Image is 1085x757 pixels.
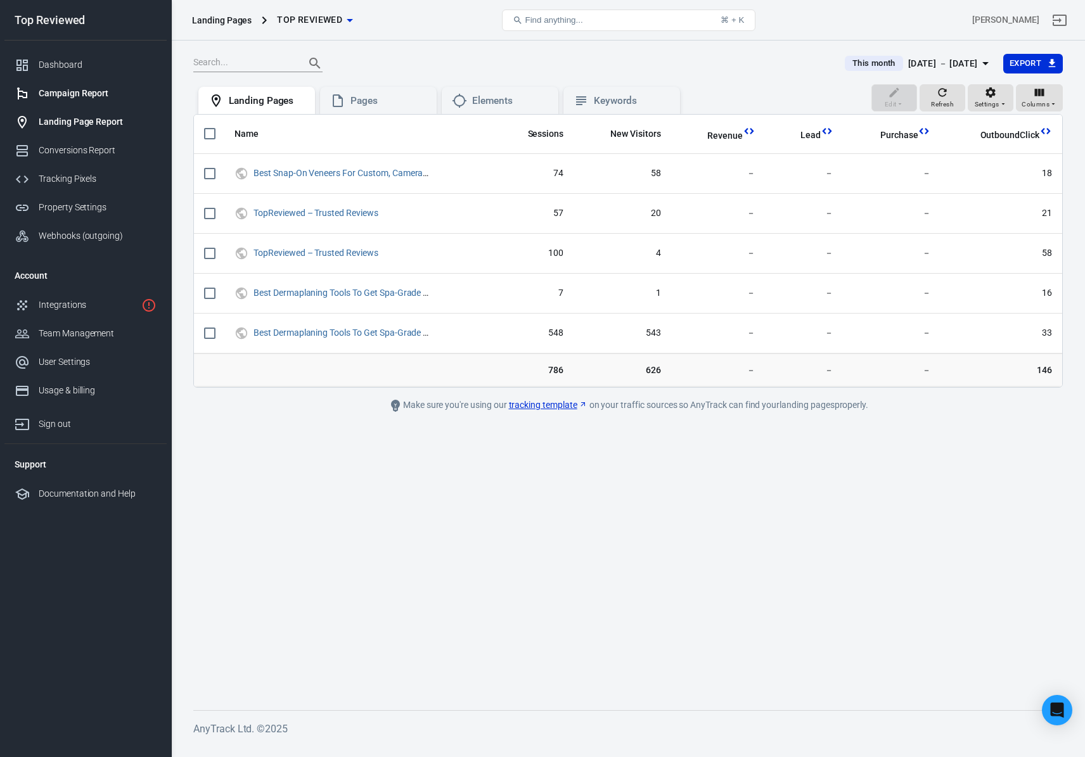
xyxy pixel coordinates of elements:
[194,115,1062,387] div: scrollable content
[4,291,167,319] a: Integrations
[234,128,259,141] span: Name
[776,207,833,220] span: －
[254,208,378,218] a: TopReviewed – Trusted Reviews
[39,172,157,186] div: Tracking Pixels
[39,417,157,431] div: Sign out
[234,206,248,221] svg: UTM & Web Traffic
[854,167,931,180] span: －
[1003,54,1063,73] button: Export
[503,207,563,220] span: 57
[776,247,833,260] span: －
[503,247,563,260] span: 100
[972,13,1039,27] div: Account id: vBYNLn0g
[776,364,833,376] span: －
[584,207,661,220] span: 20
[835,53,1003,74] button: This month[DATE] － [DATE]
[254,288,561,298] a: Best Dermaplaning Tools To Get Spa-Grade Skin At Home (2025) | TopReviewed
[951,247,1052,260] span: 58
[584,167,661,180] span: 58
[39,201,157,214] div: Property Settings
[343,398,913,413] div: Make sure you're using our on your traffic sources so AnyTrack can find your landing pages properly.
[610,128,661,141] span: New Visitors
[584,287,661,300] span: 1
[4,136,167,165] a: Conversions Report
[681,247,755,260] span: －
[1044,5,1075,35] a: Sign out
[39,384,157,397] div: Usage & billing
[254,328,561,338] a: Best Dermaplaning Tools To Get Spa-Grade Skin At Home (2025) | TopReviewed
[472,94,548,108] div: Elements
[800,129,821,142] span: Lead
[4,405,167,438] a: Sign out
[503,364,563,376] span: 786
[854,207,931,220] span: －
[39,58,157,72] div: Dashboard
[975,99,999,110] span: Settings
[4,449,167,480] li: Support
[254,248,378,258] a: TopReviewed – Trusted Reviews
[584,247,661,260] span: 4
[681,167,755,180] span: －
[968,84,1013,112] button: Settings
[776,327,833,340] span: －
[880,129,918,142] span: Purchase
[39,327,157,340] div: Team Management
[980,129,1039,142] span: OutboundClick
[509,398,587,412] a: tracking template
[4,15,167,26] div: Top Reviewed
[951,207,1052,220] span: 21
[234,128,275,141] span: Name
[821,125,833,137] svg: This column is calculated from AnyTrack real-time data
[39,487,157,500] div: Documentation and Help
[503,167,563,180] span: 74
[854,327,931,340] span: －
[918,125,930,137] svg: This column is calculated from AnyTrack real-time data
[234,286,248,301] svg: UTM & Web Traffic
[784,129,821,142] span: Lead
[193,721,1063,737] h6: AnyTrack Ltd. © 2025
[4,319,167,348] a: Team Management
[951,327,1052,340] span: 33
[847,57,901,70] span: This month
[502,10,755,31] button: Find anything...⌘ + K
[743,125,755,137] svg: This column is calculated from AnyTrack real-time data
[681,287,755,300] span: －
[4,222,167,250] a: Webhooks (outgoing)
[39,298,136,312] div: Integrations
[229,94,305,108] div: Landing Pages
[594,128,661,141] span: New Visitors
[39,144,157,157] div: Conversions Report
[4,165,167,193] a: Tracking Pixels
[192,14,252,27] div: Landing Pages
[300,48,330,79] button: Search
[193,55,295,72] input: Search...
[1016,84,1063,112] button: Columns
[707,130,743,143] span: Revenue
[964,129,1039,142] span: OutboundClick
[691,128,743,143] span: Total revenue calculated by AnyTrack.
[277,12,342,28] span: Top Reviewed
[931,99,954,110] span: Refresh
[4,376,167,405] a: Usage & billing
[4,79,167,108] a: Campaign Report
[39,229,157,243] div: Webhooks (outgoing)
[254,168,563,178] a: Best Snap-On Veneers For Custom, Camera-Ready Smiles (2025) | TopReviewed
[525,15,583,25] span: Find anything...
[528,128,564,141] span: Sessions
[234,166,248,181] svg: UTM & Web Traffic
[584,327,661,340] span: 543
[864,129,918,142] span: Purchase
[39,87,157,100] div: Campaign Report
[594,94,670,108] div: Keywords
[503,287,563,300] span: 7
[854,287,931,300] span: －
[503,327,563,340] span: 548
[4,260,167,291] li: Account
[1039,125,1052,137] svg: This column is calculated from AnyTrack real-time data
[39,115,157,129] div: Landing Page Report
[141,298,157,313] svg: 1 networks not verified yet
[776,167,833,180] span: －
[681,327,755,340] span: －
[681,364,755,376] span: －
[4,348,167,376] a: User Settings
